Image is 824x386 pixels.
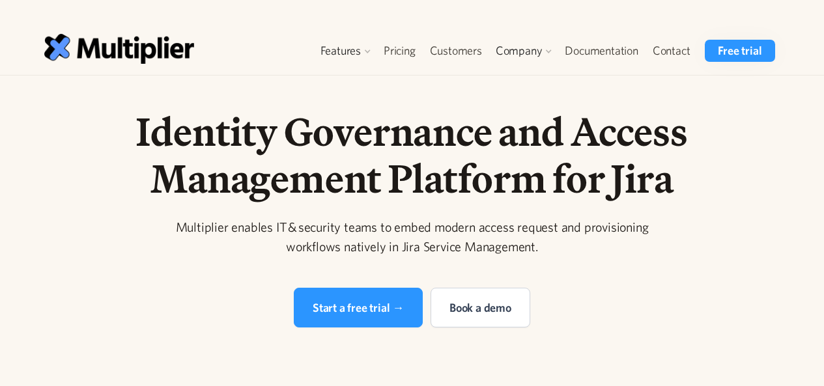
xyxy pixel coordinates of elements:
[376,40,423,62] a: Pricing
[646,40,698,62] a: Contact
[489,40,558,62] div: Company
[320,43,361,59] div: Features
[294,288,423,327] a: Start a free trial →
[79,108,746,202] h1: Identity Governance and Access Management Platform for Jira
[313,299,404,316] div: Start a free trial →
[558,40,645,62] a: Documentation
[314,40,376,62] div: Features
[162,217,662,256] div: Multiplier enables IT & security teams to embed modern access request and provisioning workflows ...
[449,299,511,316] div: Book a demo
[705,40,774,62] a: Free trial
[423,40,489,62] a: Customers
[496,43,543,59] div: Company
[431,288,530,327] a: Book a demo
